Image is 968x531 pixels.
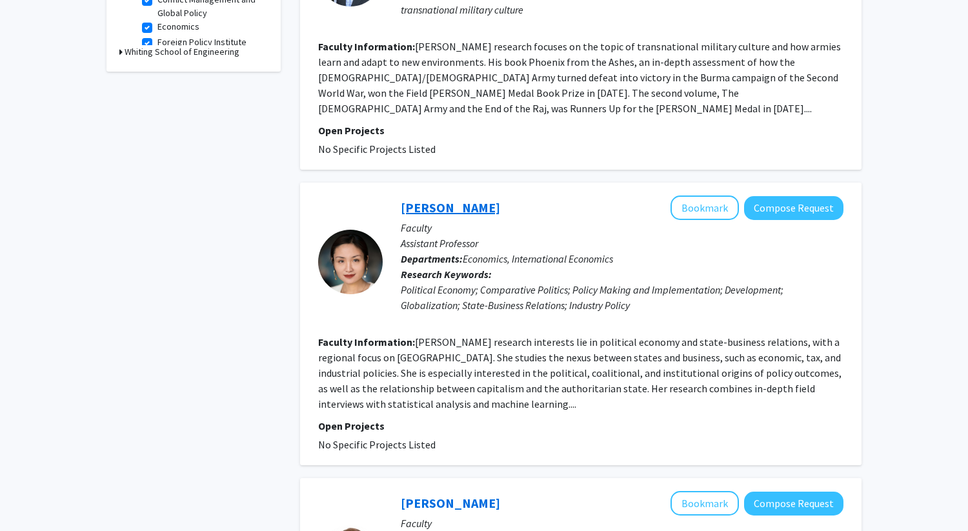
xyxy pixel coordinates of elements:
[671,491,739,516] button: Add Lisel Hintz to Bookmarks
[401,2,843,17] div: transnational military culture
[157,35,247,49] label: Foreign Policy Institute
[318,336,842,410] fg-read-more: [PERSON_NAME] research interests lie in political economy and state-business relations, with a re...
[318,336,415,348] b: Faculty Information:
[401,235,843,251] p: Assistant Professor
[671,195,739,220] button: Add Ling Chen to Bookmarks
[463,252,613,265] span: Economics, International Economics
[10,473,55,521] iframe: Chat
[401,495,500,511] a: [PERSON_NAME]
[318,143,436,155] span: No Specific Projects Listed
[401,282,843,313] div: Political Economy; Comparative Politics; Policy Making and Implementation; Development; Globaliza...
[401,220,843,235] p: Faculty
[401,199,500,215] a: [PERSON_NAME]
[157,20,199,34] label: Economics
[125,45,239,59] h3: Whiting School of Engineering
[401,268,492,281] b: Research Keywords:
[318,40,841,115] fg-read-more: [PERSON_NAME] research focuses on the topic of transnational military culture and how armies lear...
[401,516,843,531] p: Faculty
[318,40,415,53] b: Faculty Information:
[318,123,843,138] p: Open Projects
[401,252,463,265] b: Departments:
[744,492,843,516] button: Compose Request to Lisel Hintz
[318,418,843,434] p: Open Projects
[744,196,843,220] button: Compose Request to Ling Chen
[318,438,436,451] span: No Specific Projects Listed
